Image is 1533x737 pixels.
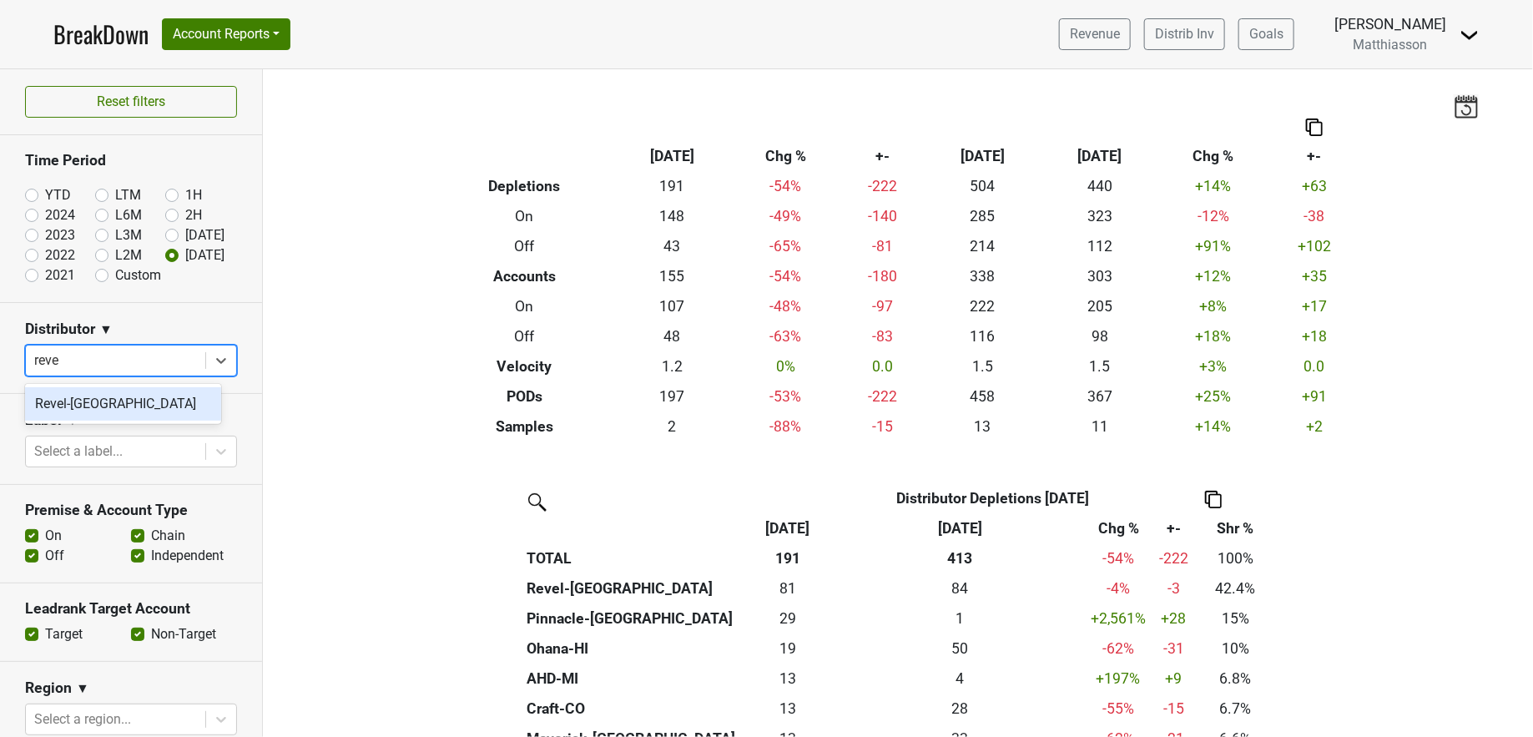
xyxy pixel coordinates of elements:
label: YTD [45,185,71,205]
td: -54 % [731,171,840,201]
label: Non-Target [151,624,216,644]
th: Pinnacle-[GEOGRAPHIC_DATA] [522,603,740,634]
td: -97 [840,291,924,321]
th: Depletions [435,171,613,201]
td: -49 % [731,201,840,231]
label: 2H [185,205,202,225]
h3: Time Period [25,152,237,169]
div: 81 [744,578,831,599]
td: -222 [840,381,924,411]
td: -38 [1268,201,1361,231]
th: Distributor Depletions [DATE] [835,483,1152,513]
td: +12 % [1158,261,1268,291]
button: Reset filters [25,86,237,118]
td: 440 [1041,171,1158,201]
label: Target [45,624,83,644]
td: -222 [840,171,924,201]
label: Independent [151,546,224,566]
th: +- [1268,141,1361,171]
div: 19 [744,638,831,659]
td: -62 % [1086,634,1152,664]
th: On [435,201,613,231]
span: -222 [1159,550,1188,567]
td: 0.0 [1268,351,1361,381]
td: -12 % [1158,201,1268,231]
label: Chain [151,526,185,546]
th: Revel-[GEOGRAPHIC_DATA] [522,573,740,603]
td: 148 [613,201,730,231]
td: 1.2 [613,351,730,381]
td: 205 [1041,291,1158,321]
th: 84.334 [835,573,1086,603]
th: Off [435,321,613,351]
td: 6.7% [1197,694,1275,724]
a: Distrib Inv [1144,18,1225,50]
h3: Premise & Account Type [25,502,237,519]
td: -55 % [1086,694,1152,724]
button: Account Reports [162,18,290,50]
label: On [45,526,62,546]
td: -83 [840,321,924,351]
td: -140 [840,201,924,231]
th: Velocity [435,351,613,381]
td: 458 [924,381,1041,411]
th: 50.330 [835,634,1086,664]
div: +28 [1156,608,1193,629]
td: 43 [613,231,730,261]
div: 4 [839,668,1082,689]
img: last_updated_date [1454,94,1479,118]
td: 116 [924,321,1041,351]
td: +2 [1268,411,1361,442]
th: 1.080 [835,603,1086,634]
td: 285 [924,201,1041,231]
td: +17 [1268,291,1361,321]
div: 13 [744,668,831,689]
td: 112 [1041,231,1158,261]
th: 413 [835,543,1086,573]
th: Chg % [1158,141,1268,171]
th: Chg %: activate to sort column ascending [1086,513,1152,543]
h3: Leadrank Target Account [25,600,237,618]
img: Copy to clipboard [1205,491,1222,508]
td: 214 [924,231,1041,261]
img: filter [522,487,549,514]
td: +63 [1268,171,1361,201]
td: 197 [613,381,730,411]
th: Ohana-HI [522,634,740,664]
td: +91 % [1158,231,1268,261]
td: 81.166 [740,573,835,603]
td: -54 % [731,261,840,291]
th: [DATE] [1041,141,1158,171]
th: Chg % [731,141,840,171]
label: 2024 [45,205,75,225]
td: +2,561 % [1086,603,1152,634]
td: 222 [924,291,1041,321]
td: 6.8% [1197,664,1275,694]
img: Dropdown Menu [1460,25,1480,45]
td: 48 [613,321,730,351]
label: L3M [115,225,142,245]
label: 2022 [45,245,75,265]
th: AHD-MI [522,664,740,694]
td: 100% [1197,543,1275,573]
td: -88 % [731,411,840,442]
th: 4.410 [835,664,1086,694]
td: 1.5 [924,351,1041,381]
th: Samples [435,411,613,442]
span: ▼ [99,320,113,340]
div: 84 [839,578,1082,599]
td: 13.085 [740,664,835,694]
div: -3 [1156,578,1193,599]
div: -15 [1156,698,1193,719]
td: 155 [613,261,730,291]
td: 13 [924,411,1041,442]
span: Matthiasson [1354,37,1428,53]
th: 28.167 [835,694,1086,724]
div: +9 [1156,668,1193,689]
div: 50 [839,638,1082,659]
th: 191 [740,543,835,573]
td: -81 [840,231,924,261]
div: -31 [1156,638,1193,659]
th: [DATE] [924,141,1041,171]
label: L2M [115,245,142,265]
